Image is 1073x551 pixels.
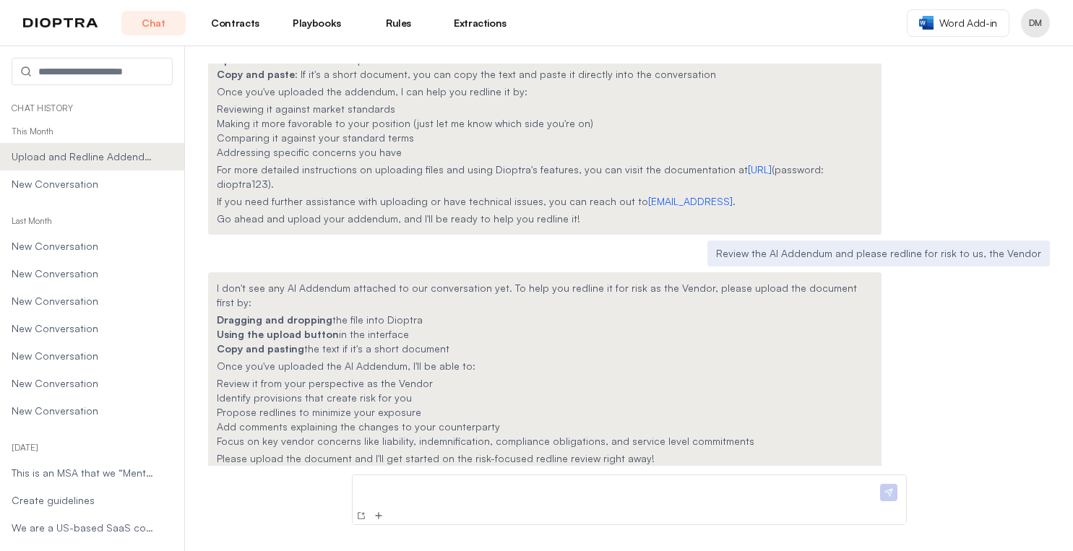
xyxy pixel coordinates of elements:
[12,521,157,535] span: We are a US-based SaaS company contracting with a ...
[217,162,873,191] p: For more detailed instructions on uploading files and using Dioptra's features, you can visit the...
[12,177,157,191] span: New Conversation
[217,359,873,373] p: Once you've uploaded the AI Addendum, I'll be able to:
[12,149,157,164] span: Upload and Redline Addendum Instructions
[217,342,304,355] strong: Copy and pasting
[12,404,157,418] span: New Conversation
[217,84,873,99] p: Once you've uploaded the addendum, I can help you redline it by:
[373,510,384,521] img: Add Files
[12,349,157,363] span: New Conversation
[354,508,369,523] button: New Conversation
[217,131,414,144] span: Comparing it against your standard terms
[12,266,157,281] span: New Conversation
[12,466,157,480] span: This is an MSA that we “MentorcliQ”/“Company” sign...
[880,484,897,501] img: Send
[203,11,267,35] a: Contracts
[304,342,449,355] span: the text if it's a short document
[12,294,157,308] span: New Conversation
[217,68,295,80] strong: Copy and paste
[371,508,386,523] button: Add Files
[12,493,157,508] span: Create guidelines
[217,420,500,433] span: Add comments explaining the changes to your counterparty
[23,18,98,28] img: logo
[217,146,402,158] span: Addressing specific concerns you have
[748,163,772,175] a: [URL]
[339,328,409,340] span: in the interface
[919,16,934,30] img: word
[217,377,433,389] span: Review it from your perspective as the Vendor
[366,11,431,35] a: Rules
[12,103,173,114] p: Chat History
[648,195,733,207] a: [EMAIL_ADDRESS]
[121,11,186,35] a: Chat
[217,328,339,340] strong: Using the upload button
[12,239,157,253] span: New Conversation
[907,9,1009,37] a: Word Add-in
[217,194,873,209] p: If you need further assistance with uploading or have technical issues, you can reach out to .
[295,68,716,80] span: : If it's a short document, you can copy the text and paste it directly into the conversation
[217,281,873,310] p: I don't see any AI Addendum attached to our conversation yet. To help you redline it for risk as ...
[1021,9,1050,38] button: Profile menu
[217,435,754,447] span: Focus on key vendor concerns like liability, indemnification, compliance obligations, and service...
[12,376,157,391] span: New Conversation
[217,406,421,418] span: Propose redlines to minimize your exposure
[285,11,349,35] a: Playbooks
[355,510,367,521] img: New Conversation
[217,117,593,129] span: Making it more favorable to your position (just let me know which side you're on)
[217,451,873,466] p: Please upload the document and I'll get started on the risk-focused redline review right away!
[217,103,395,115] span: Reviewing it against market standards
[217,391,412,404] span: Identify provisions that create risk for you
[332,313,423,326] span: the file into Dioptra
[217,212,873,226] p: Go ahead and upload your addendum, and I'll be ready to help you redline it!
[716,246,1041,261] p: Review the AI Addendum and please redline for risk to us, the Vendor
[217,313,332,326] strong: Dragging and dropping
[448,11,512,35] a: Extractions
[12,321,157,336] span: New Conversation
[939,16,997,30] span: Word Add-in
